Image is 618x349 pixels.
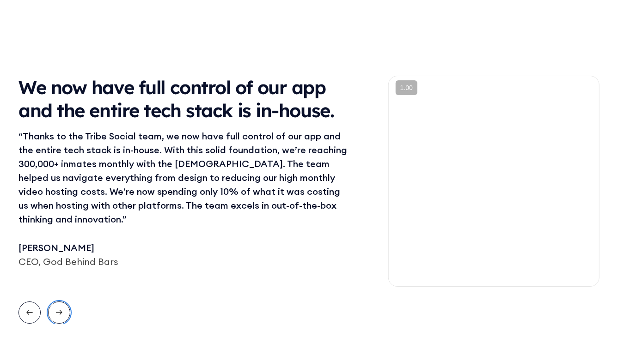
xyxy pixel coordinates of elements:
a: Next slide [48,301,70,324]
a: Previous slide [18,301,41,324]
div: [PERSON_NAME] [18,241,351,255]
div: We now have full control of our app and the entire tech stack is in-house. [18,76,351,122]
div: CEO, God Behind Bars [18,255,351,269]
div: 1 / 2 [18,76,600,287]
div: “Thanks to the Tribe Social team, we now have full control of our app and the entire tech stack i... [18,129,351,226]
